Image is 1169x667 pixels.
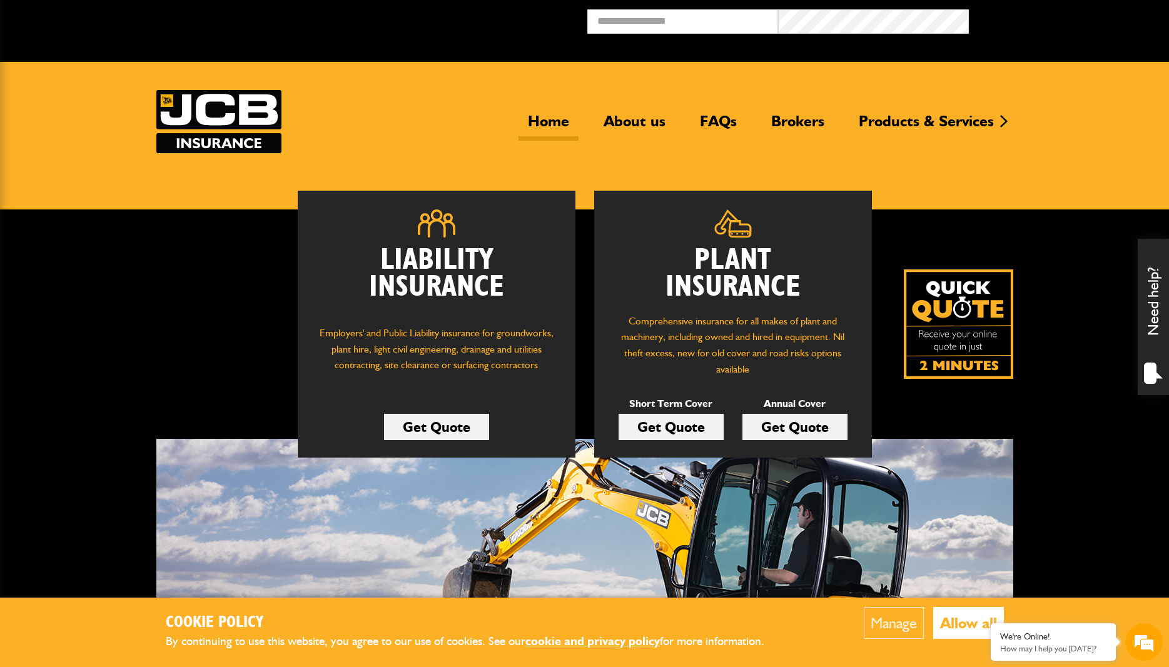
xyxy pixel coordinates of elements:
[156,90,281,153] img: JCB Insurance Services logo
[166,613,785,633] h2: Cookie Policy
[619,414,724,440] a: Get Quote
[849,112,1003,141] a: Products & Services
[1000,631,1106,642] div: We're Online!
[525,634,660,648] a: cookie and privacy policy
[384,414,489,440] a: Get Quote
[316,247,557,313] h2: Liability Insurance
[316,325,557,385] p: Employers' and Public Liability insurance for groundworks, plant hire, light civil engineering, d...
[864,607,924,639] button: Manage
[904,269,1013,379] img: Quick Quote
[742,396,848,412] p: Annual Cover
[904,269,1013,379] a: Get your insurance quote isn just 2-minutes
[691,112,746,141] a: FAQs
[933,607,1004,639] button: Allow all
[1138,239,1169,395] div: Need help?
[762,112,834,141] a: Brokers
[742,414,848,440] a: Get Quote
[613,313,853,377] p: Comprehensive insurance for all makes of plant and machinery, including owned and hired in equipm...
[594,112,675,141] a: About us
[969,9,1160,29] button: Broker Login
[166,632,785,651] p: By continuing to use this website, you agree to our use of cookies. See our for more information.
[1000,644,1106,653] p: How may I help you today?
[619,396,724,412] p: Short Term Cover
[519,112,579,141] a: Home
[613,247,853,301] h2: Plant Insurance
[156,90,281,153] a: JCB Insurance Services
